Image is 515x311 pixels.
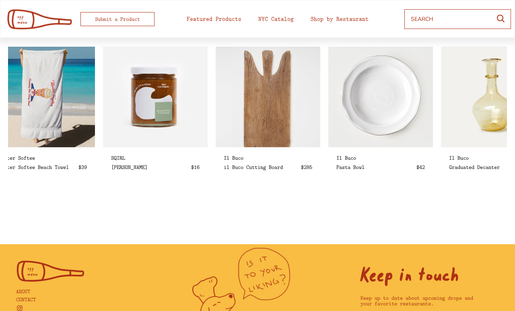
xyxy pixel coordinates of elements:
[360,264,515,292] div: Keep in touch
[224,155,312,161] div: Il Buco
[111,155,200,161] div: SQIRL
[224,164,297,170] div: il Buco Cutting Board
[16,288,30,294] div: ABOUT
[301,164,312,170] div: $285
[16,297,36,302] div: CONTACT
[16,260,85,282] img: off menu
[78,164,87,170] div: $39
[328,47,433,147] div: Pasta Bowl
[336,155,425,161] div: Il Buco
[103,47,208,147] div: Mirabelle Plum
[191,164,200,170] div: $16
[311,16,369,22] div: Shop by Restaurant
[111,164,187,170] div: [PERSON_NAME]
[187,16,241,22] div: Featured Products
[258,16,294,22] div: NYC Catalog
[216,47,320,147] div: il Buco Cutting Board
[80,12,154,26] button: Submit a Product
[416,164,425,170] div: $42
[411,12,489,26] input: SEARCH
[336,164,412,170] div: Pasta Bowl
[360,295,484,306] div: Keep up to date about upcoming drops and your favorite restaurants.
